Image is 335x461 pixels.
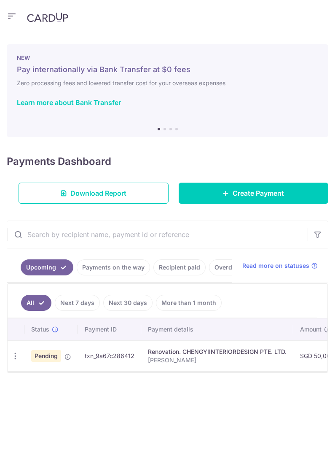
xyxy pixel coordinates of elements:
a: Upcoming [21,259,73,275]
a: Download Report [19,183,169,204]
a: Next 30 days [103,295,153,311]
p: [PERSON_NAME] [148,356,287,364]
span: Download Report [70,188,126,198]
a: Learn more about Bank Transfer [17,98,121,107]
span: Amount [300,325,322,334]
a: Create Payment [179,183,329,204]
a: Next 7 days [55,295,100,311]
a: Overdue [209,259,245,275]
img: CardUp [27,12,68,22]
p: NEW [17,54,318,61]
a: Payments on the way [77,259,150,275]
td: txn_9a67c286412 [78,340,141,371]
th: Payment ID [78,318,141,340]
h5: Pay internationally via Bank Transfer at $0 fees [17,65,318,75]
span: Read more on statuses [242,262,309,270]
a: All [21,295,51,311]
input: Search by recipient name, payment id or reference [7,221,308,248]
span: Pending [31,350,61,362]
span: Status [31,325,49,334]
a: Recipient paid [153,259,206,275]
a: Read more on statuses [242,262,318,270]
div: Renovation. CHENGYIINTERIORDESIGN PTE. LTD. [148,348,287,356]
th: Payment details [141,318,293,340]
h6: Zero processing fees and lowered transfer cost for your overseas expenses [17,78,318,88]
span: Create Payment [233,188,284,198]
a: More than 1 month [156,295,222,311]
h4: Payments Dashboard [7,154,111,169]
